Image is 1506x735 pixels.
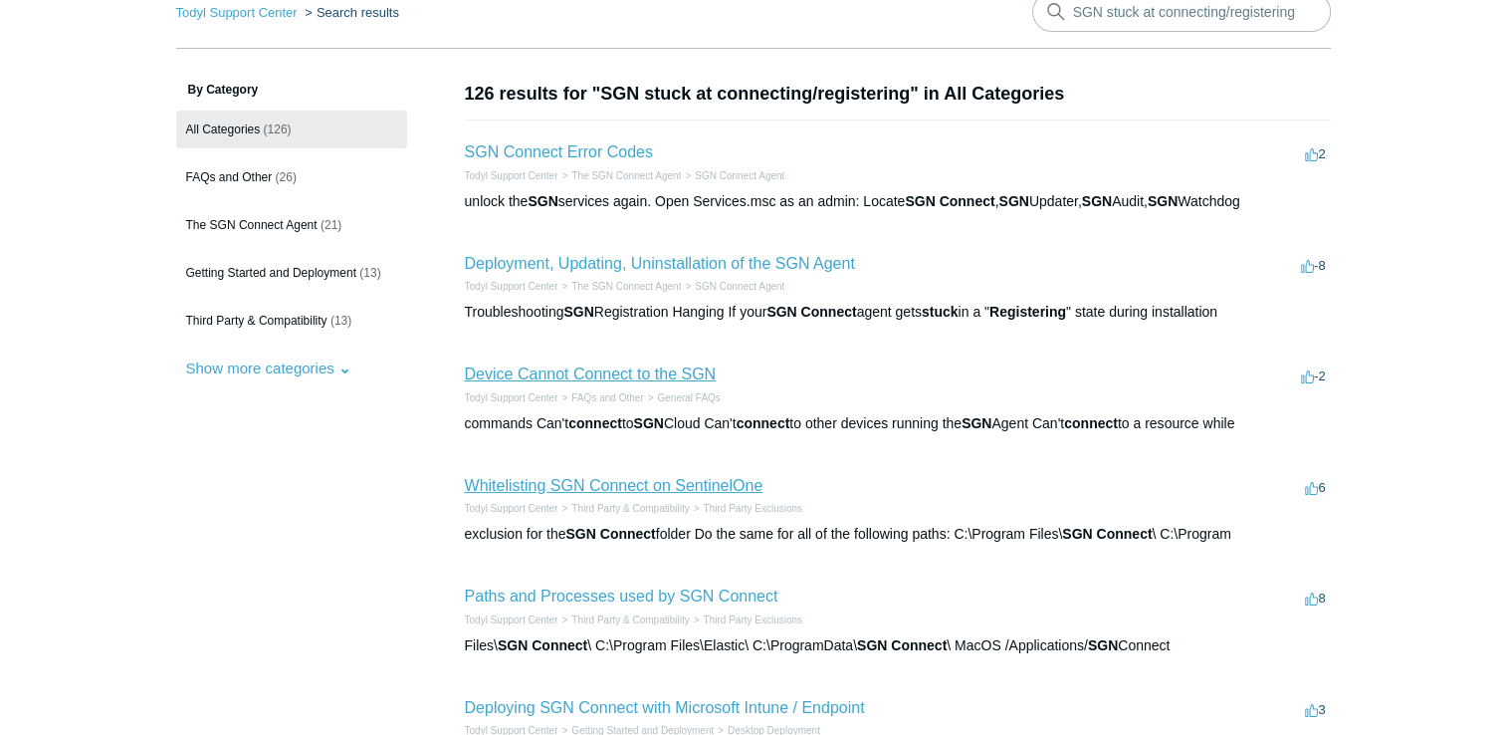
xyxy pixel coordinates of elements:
[465,143,653,160] a: SGN Connect Error Codes
[465,612,558,627] li: Todyl Support Center
[1305,146,1325,161] span: 2
[571,614,689,625] a: Third Party & Compatibility
[176,5,302,20] li: Todyl Support Center
[1305,702,1325,717] span: 3
[465,279,558,294] li: Todyl Support Center
[176,81,407,99] h3: By Category
[1096,526,1152,542] em: Connect
[498,637,528,653] em: SGN
[186,218,318,232] span: The SGN Connect Agent
[301,5,399,20] li: Search results
[737,415,790,431] em: connect
[922,304,959,320] em: stuck
[1088,637,1118,653] em: SGN
[704,503,802,514] a: Third Party Exclusions
[657,392,720,403] a: General FAQs
[186,266,356,280] span: Getting Started and Deployment
[176,350,361,386] button: Show more categories
[186,170,273,184] span: FAQs and Other
[801,304,857,320] em: Connect
[989,304,1066,320] em: Registering
[557,168,681,183] li: The SGN Connect Agent
[565,526,595,542] em: SGN
[176,158,407,196] a: FAQs and Other (26)
[465,281,558,292] a: Todyl Support Center
[1062,526,1092,542] em: SGN
[1148,193,1178,209] em: SGN
[690,501,802,516] li: Third Party Exclusions
[532,637,587,653] em: Connect
[704,614,802,625] a: Third Party Exclusions
[465,191,1331,212] div: unlock the services again. Open Services.msc as an admin: Locate , Updater, Audit, Watchdog
[465,699,865,716] a: Deploying SGN Connect with Microsoft Intune / Endpoint
[571,392,643,403] a: FAQs and Other
[176,302,407,340] a: Third Party & Compatibility (13)
[465,366,717,382] a: Device Cannot Connect to the SGN
[998,193,1028,209] em: SGN
[465,477,763,494] a: Whitelisting SGN Connect on SentinelOne
[681,168,784,183] li: SGN Connect Agent
[1301,258,1326,273] span: -8
[465,413,1331,434] div: commands Can't to Cloud Can't to other devices running the Agent Can't to a resource while
[465,524,1331,545] div: exclusion for the folder Do the same for all of the following paths: C:\Program Files\ \ C:\Program
[644,390,721,405] li: General FAQs
[695,170,784,181] a: SGN Connect Agent
[465,302,1331,323] div: Troubleshooting Registration Hanging If your agent gets in a " " state during installation
[465,503,558,514] a: Todyl Support Center
[633,415,663,431] em: SGN
[557,612,689,627] li: Third Party & Compatibility
[465,390,558,405] li: Todyl Support Center
[962,415,991,431] em: SGN
[359,266,380,280] span: (13)
[465,81,1331,108] h1: 126 results for "SGN stuck at connecting/registering" in All Categories
[571,503,689,514] a: Third Party & Compatibility
[681,279,784,294] li: SGN Connect Agent
[186,314,327,328] span: Third Party & Compatibility
[568,415,622,431] em: connect
[857,637,887,653] em: SGN
[321,218,341,232] span: (21)
[1305,591,1325,606] span: 8
[1305,480,1325,495] span: 6
[905,193,935,209] em: SGN
[557,279,681,294] li: The SGN Connect Agent
[176,5,298,20] a: Todyl Support Center
[330,314,351,328] span: (13)
[465,635,1331,656] div: Files\ \ C:\Program Files\Elastic\ C:\ProgramData\ \ MacOS /Applications/ Connect
[571,281,681,292] a: The SGN Connect Agent
[176,111,407,148] a: All Categories (126)
[600,526,656,542] em: Connect
[1301,368,1326,383] span: -2
[940,193,995,209] em: Connect
[766,304,796,320] em: SGN
[186,122,261,136] span: All Categories
[465,392,558,403] a: Todyl Support Center
[571,170,681,181] a: The SGN Connect Agent
[176,254,407,292] a: Getting Started and Deployment (13)
[557,501,689,516] li: Third Party & Compatibility
[176,206,407,244] a: The SGN Connect Agent (21)
[465,588,778,605] a: Paths and Processes used by SGN Connect
[557,390,643,405] li: FAQs and Other
[264,122,292,136] span: (126)
[276,170,297,184] span: (26)
[695,281,784,292] a: SGN Connect Agent
[465,501,558,516] li: Todyl Support Center
[528,193,557,209] em: SGN
[1082,193,1112,209] em: SGN
[690,612,802,627] li: Third Party Exclusions
[465,255,855,272] a: Deployment, Updating, Uninstallation of the SGN Agent
[465,168,558,183] li: Todyl Support Center
[465,170,558,181] a: Todyl Support Center
[1064,415,1118,431] em: connect
[891,637,947,653] em: Connect
[465,614,558,625] a: Todyl Support Center
[563,304,593,320] em: SGN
